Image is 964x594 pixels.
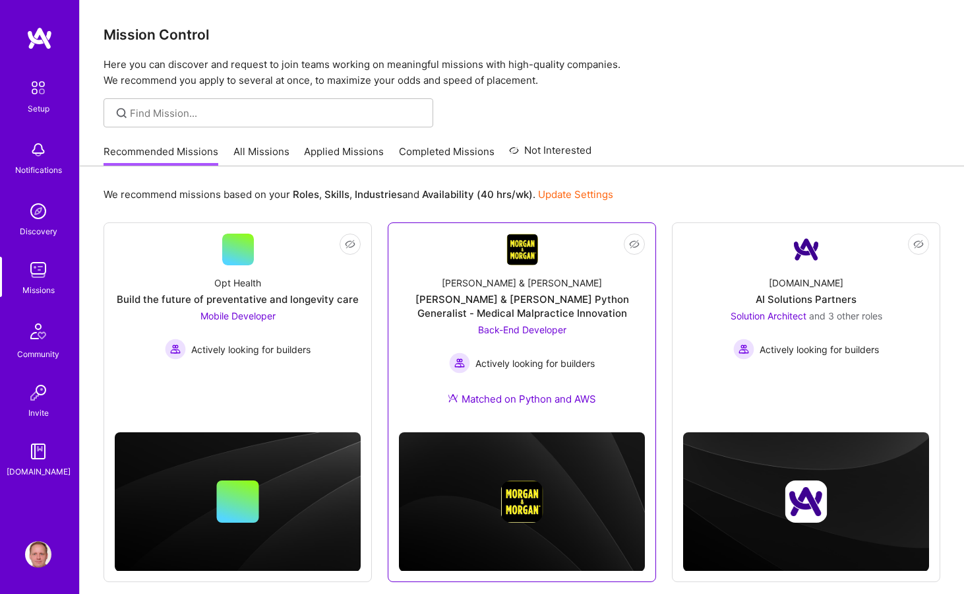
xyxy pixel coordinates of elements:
[25,198,51,224] img: discovery
[165,339,186,360] img: Actively looking for builders
[28,102,49,115] div: Setup
[22,283,55,297] div: Missions
[214,276,261,290] div: Opt Health
[731,310,806,321] span: Solution Architect
[355,188,402,201] b: Industries
[304,145,384,166] a: Applied Missions
[448,393,458,403] img: Ateam Purple Icon
[293,188,319,201] b: Roles
[509,143,591,166] a: Not Interested
[20,224,57,238] div: Discovery
[22,541,55,568] a: User Avatar
[399,234,645,422] a: Company Logo[PERSON_NAME] & [PERSON_NAME][PERSON_NAME] & [PERSON_NAME] Python Generalist - Medica...
[104,57,940,88] p: Here you can discover and request to join teams working on meaningful missions with high-quality ...
[506,234,538,265] img: Company Logo
[809,310,882,321] span: and 3 other roles
[28,406,49,420] div: Invite
[104,145,218,166] a: Recommended Missions
[448,392,596,406] div: Matched on Python and AWS
[785,480,828,523] img: Company logo
[733,339,754,360] img: Actively looking for builders
[538,188,613,201] a: Update Settings
[25,379,51,406] img: Invite
[791,234,822,265] img: Company Logo
[24,74,52,102] img: setup
[104,26,940,43] h3: Mission Control
[399,292,645,320] div: [PERSON_NAME] & [PERSON_NAME] Python Generalist - Medical Malpractice Innovation
[629,239,640,249] i: icon EyeClosed
[200,310,276,321] span: Mobile Developer
[475,356,595,370] span: Actively looking for builders
[25,137,51,163] img: bell
[324,188,349,201] b: Skills
[26,26,53,50] img: logo
[115,234,361,397] a: Opt HealthBuild the future of preventative and longevity careMobile Developer Actively looking fo...
[115,432,361,572] img: cover
[449,352,470,374] img: Actively looking for builders
[683,234,929,397] a: Company Logo[DOMAIN_NAME]AI Solutions PartnersSolution Architect and 3 other rolesActively lookin...
[233,145,289,166] a: All Missions
[913,239,924,249] i: icon EyeClosed
[114,106,129,121] i: icon SearchGrey
[756,292,857,306] div: AI Solutions Partners
[25,257,51,283] img: teamwork
[399,145,495,166] a: Completed Missions
[117,292,359,306] div: Build the future of preventative and longevity care
[683,432,929,572] img: cover
[760,343,879,356] span: Actively looking for builders
[769,276,843,290] div: [DOMAIN_NAME]
[130,106,423,120] input: Find Mission...
[15,163,62,177] div: Notifications
[442,276,602,290] div: [PERSON_NAME] & [PERSON_NAME]
[399,432,645,572] img: cover
[422,188,533,201] b: Availability (40 hrs/wk)
[191,343,311,356] span: Actively looking for builders
[25,438,51,465] img: guide book
[17,347,59,361] div: Community
[7,465,71,478] div: [DOMAIN_NAME]
[25,541,51,568] img: User Avatar
[104,187,613,201] p: We recommend missions based on your , , and .
[478,324,566,335] span: Back-End Developer
[345,239,355,249] i: icon EyeClosed
[22,315,54,347] img: Community
[501,480,543,523] img: Company logo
